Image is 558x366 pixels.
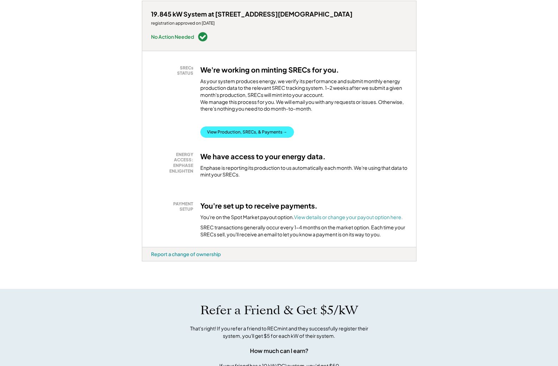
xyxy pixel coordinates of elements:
div: As your system produces energy, we verify its performance and submit monthly energy production da... [200,78,407,116]
div: You're on the Spot Market payout option. [200,214,403,221]
h3: You're set up to receive payments. [200,201,318,210]
div: Report a change of ownership [151,251,221,257]
a: View details or change your payout option here. [294,214,403,220]
div: ENERGY ACCESS: ENPHASE ENLIGHTEN [155,152,193,174]
div: nbhpjjls - VA Distributed [142,261,164,264]
div: That's right! If you refer a friend to RECmint and they successfully register their system, you'l... [182,325,376,340]
h3: We're working on minting SRECs for you. [200,65,339,74]
div: Enphase is reporting its production to us automatically each month. We're using that data to mint... [200,165,407,178]
h3: We have access to your energy data. [200,152,326,161]
div: 19.845 kW System at [STREET_ADDRESS][DEMOGRAPHIC_DATA] [151,10,352,18]
h1: Refer a Friend & Get $5/kW [200,303,358,318]
button: View Production, SRECs, & Payments → [200,126,294,138]
div: No Action Needed [151,34,194,39]
div: SRECs STATUS [155,65,193,76]
div: PAYMENT SETUP [155,201,193,212]
div: How much can I earn? [250,347,308,355]
div: registration approved on [DATE] [151,20,352,26]
div: SREC transactions generally occur every 1-4 months on the market option. Each time your SRECs sel... [200,224,407,238]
